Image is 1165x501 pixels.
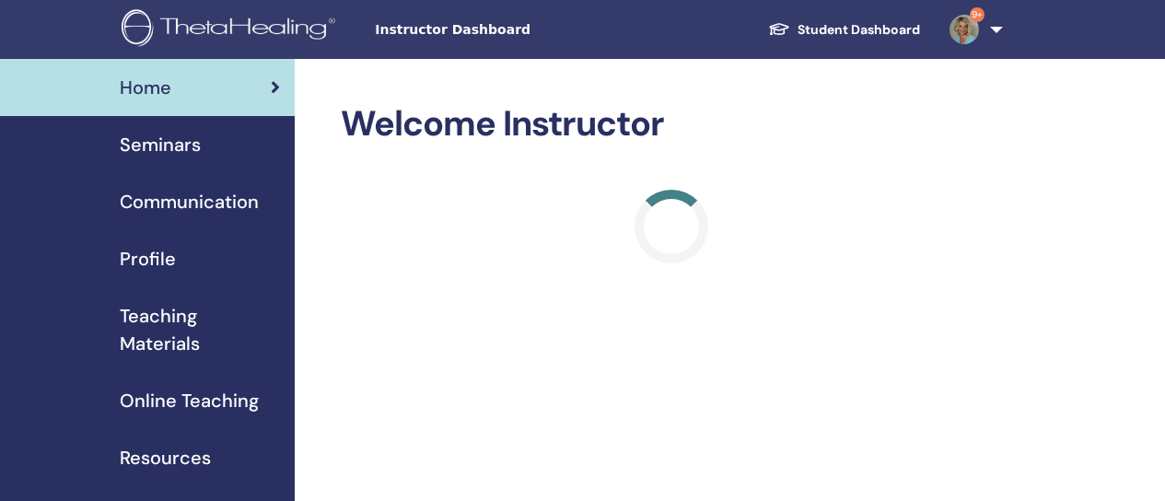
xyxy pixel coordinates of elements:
[122,9,342,51] img: logo.png
[120,444,211,472] span: Resources
[120,387,259,414] span: Online Teaching
[375,20,651,40] span: Instructor Dashboard
[120,245,176,273] span: Profile
[753,13,935,47] a: Student Dashboard
[341,103,1003,146] h2: Welcome Instructor
[120,131,201,158] span: Seminars
[949,15,979,44] img: default.jpg
[120,188,259,216] span: Communication
[768,21,790,37] img: graduation-cap-white.svg
[970,7,984,22] span: 9+
[120,302,280,357] span: Teaching Materials
[120,74,171,101] span: Home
